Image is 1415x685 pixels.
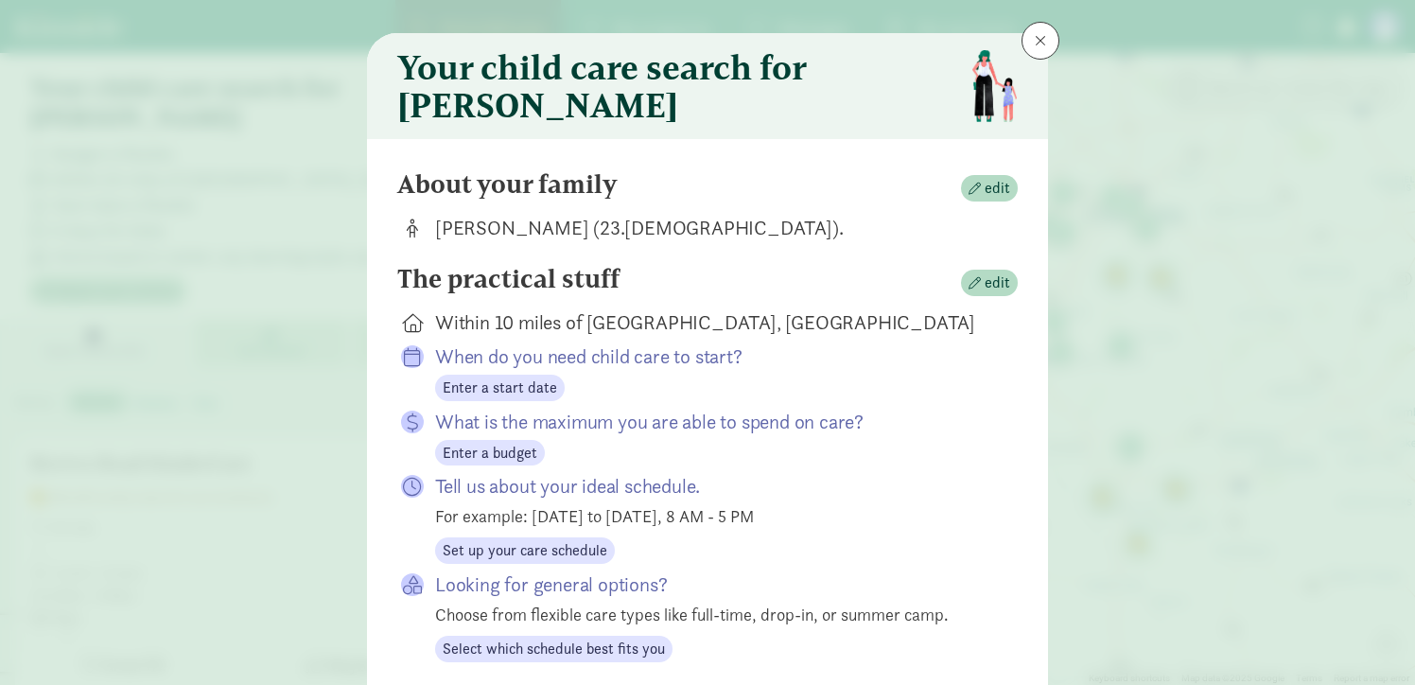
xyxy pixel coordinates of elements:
span: edit [985,177,1010,200]
div: For example: [DATE] to [DATE], 8 AM - 5 PM [435,503,987,529]
h4: The practical stuff [397,264,620,294]
div: [PERSON_NAME] (23.[DEMOGRAPHIC_DATA]). [435,215,987,241]
p: What is the maximum you are able to spend on care? [435,409,987,435]
span: Enter a budget [443,442,537,465]
span: Set up your care schedule [443,539,607,562]
p: When do you need child care to start? [435,343,987,370]
h3: Your child care search for [PERSON_NAME] [397,48,957,124]
button: edit [961,270,1018,296]
p: Looking for general options? [435,571,987,598]
button: Enter a budget [435,440,545,466]
button: Select which schedule best fits you [435,636,673,662]
div: Choose from flexible care types like full-time, drop-in, or summer camp. [435,602,987,627]
button: Enter a start date [435,375,565,401]
h4: About your family [397,169,618,200]
span: edit [985,272,1010,294]
div: Within 10 miles of [GEOGRAPHIC_DATA], [GEOGRAPHIC_DATA] [435,309,987,336]
span: Select which schedule best fits you [443,638,665,660]
p: Tell us about your ideal schedule. [435,473,987,500]
span: Enter a start date [443,377,557,399]
button: edit [961,175,1018,202]
button: Set up your care schedule [435,537,615,564]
